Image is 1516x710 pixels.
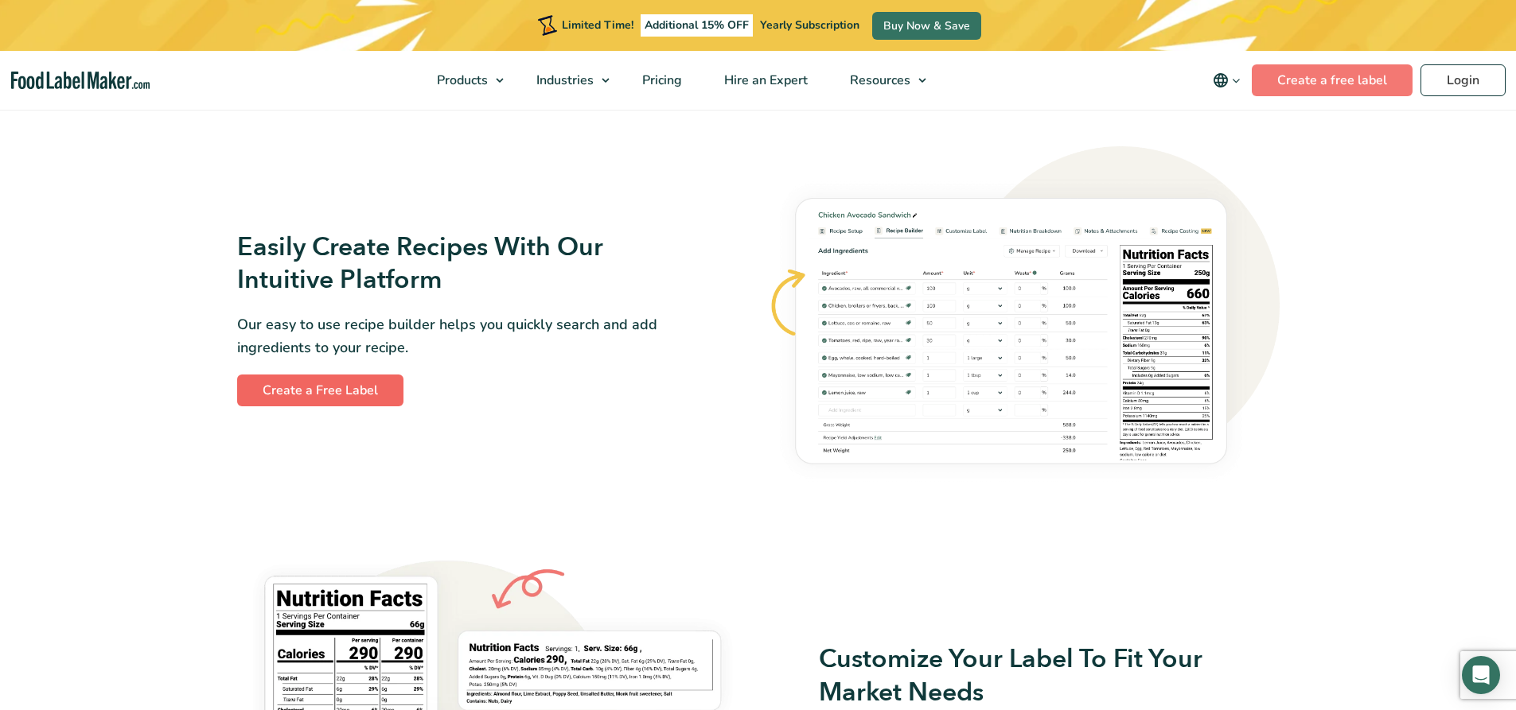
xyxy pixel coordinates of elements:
a: Products [416,51,512,110]
a: Industries [516,51,618,110]
span: Resources [845,72,912,89]
p: Our easy to use recipe builder helps you quickly search and add ingredients to your recipe. [237,313,698,359]
span: Products [432,72,489,89]
a: Create a free label [1252,64,1413,96]
a: Resources [829,51,934,110]
span: Industries [532,72,595,89]
span: Limited Time! [562,17,633,33]
a: Login [1421,64,1506,96]
a: Hire an Expert [703,51,825,110]
span: Pricing [637,72,684,89]
div: Open Intercom Messenger [1462,656,1500,694]
span: Hire an Expert [719,72,809,89]
a: Create a Free Label [237,374,403,406]
h3: Easily Create Recipes With Our Intuitive Platform [237,231,698,297]
a: Pricing [622,51,700,110]
span: Additional 15% OFF [641,14,753,37]
h3: Customize Your Label To Fit Your Market Needs [819,643,1280,709]
a: Buy Now & Save [872,12,981,40]
span: Yearly Subscription [760,17,859,33]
